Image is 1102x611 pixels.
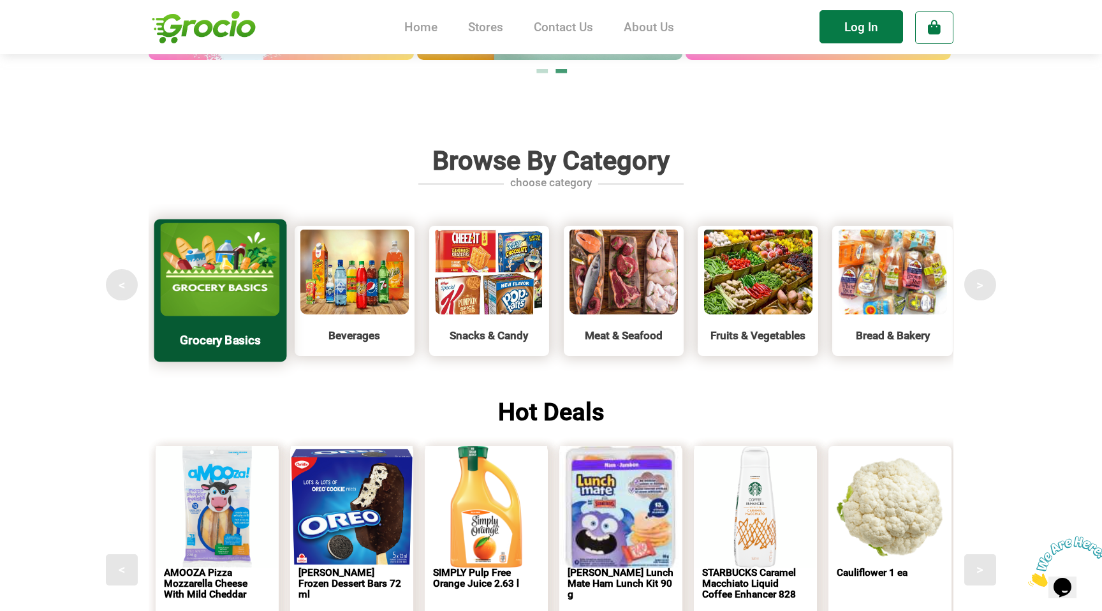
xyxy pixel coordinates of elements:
li: Log In [819,10,903,43]
button: 1 of 2 [535,63,548,76]
h3: Hot Deals [149,400,953,424]
a: 1670465649-1666660189-Kellogg-skips-a-beat-after-Keebler-sale-but-snacks-sustain-third-quarter-sa... [429,226,550,341]
a: 1684801236-Green and Cream Animated Grocery Store Instagram Post (1).png Grocery Basics [154,219,286,346]
div: [PERSON_NAME] Frozen Dessert Bars 72 ml [298,568,404,601]
img: /upload/1673488538-21219788_front_a06_@2.png [290,446,414,567]
a: 1670465833-1666659794-5b9b993e26000035007f2c5f-compressed.jpg Bread & Bakery [832,226,953,341]
a: Contact Us [534,20,593,34]
img: /upload/1673488441-21358473_front_a06_@2.png [694,446,818,567]
div: [PERSON_NAME] Lunch Mate Ham Lunch Kit 90 g [568,568,673,601]
img: 1670465833-1666659794-5b9b993e26000035007f2c5f-compressed.jpg [839,226,947,314]
img: /upload/1673463175-20135377001_front_a01.png [828,446,952,567]
button: Next [964,269,996,300]
div: SIMPLY Pulp Free Orange Juice 2.63 l [433,568,539,601]
li: Beverages [295,330,415,341]
li: Meat & Seafood [564,330,684,341]
img: 1684801236-Green and Cream Animated Grocery Store Instagram Post (1).png [160,219,279,316]
a: Log In [819,10,915,43]
a: About Us [624,20,674,34]
div: Cauliflower 1 ea [837,568,943,601]
button: 2 of 2 [554,63,567,76]
button: Previous [106,554,138,585]
div: AMOOZA Pizza Mozzarella Cheese With Mild Cheddar Taste 22 % M.F. 228 g [164,568,270,601]
button: Previous [106,269,138,300]
img: /upload/1673477175-20151025001_front_a01_@2.png [425,446,548,567]
iframe: chat widget [1023,531,1102,592]
h3: Browse By Category [432,148,670,174]
a: 1666685800-SnacksCnady.jpeg Beverages [295,226,415,341]
a: Stores [468,20,503,34]
div: STARBUCKS Caramel Macchiato Liquid Coffee Enhancer 828 ml [702,568,808,601]
img: /upload/1673820719-1673470797-21310034_front_a01_@2.jpg [559,446,683,567]
li: Fruits & Vegetables [698,330,818,341]
img: 1670465649-1666660189-Kellogg-skips-a-beat-after-Keebler-sale-but-snacks-sustain-third-quarter-sa... [435,226,543,314]
button: Next [964,554,996,585]
li: Bread & Bakery [832,330,953,341]
a: Home [404,20,437,34]
li: Snacks & Candy [429,330,550,341]
img: grocio [149,3,259,51]
img: 1670465729-1666660115-meat+&+seafood+photo-fc1822b9-compressed.jpg [569,226,678,314]
img: /upload/1673475822-21403514_front_a06_@2.png [156,446,279,567]
img: 1670465778-1666660012-ezgif-compressed.jpg [704,226,812,314]
a: 1670465729-1666660115-meat+&+seafood+photo-fc1822b9-compressed.jpg Meat & Seafood [564,226,684,341]
a: 1670465778-1666660012-ezgif-compressed.jpg Fruits & Vegetables [698,226,818,341]
span: choose category [504,176,598,189]
img: Chat attention grabber [5,5,84,55]
li: Grocery Basics [154,334,286,346]
img: 1666685800-SnacksCnady.jpeg [300,226,409,314]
